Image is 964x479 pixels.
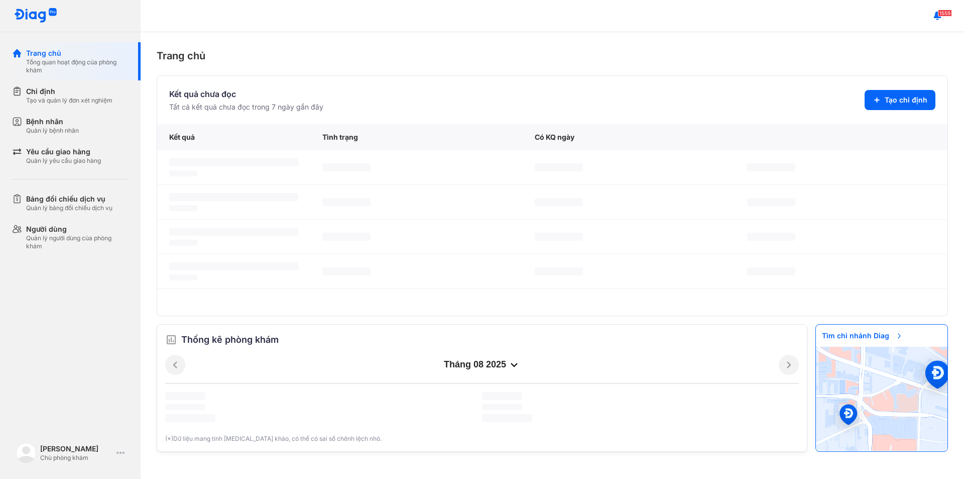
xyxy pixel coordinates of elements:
[482,414,532,422] span: ‌
[535,163,583,171] span: ‌
[40,454,112,462] div: Chủ phòng khám
[169,228,298,236] span: ‌
[40,444,112,454] div: [PERSON_NAME]
[26,48,129,58] div: Trang chủ
[165,334,177,346] img: order.5a6da16c.svg
[165,404,205,410] span: ‌
[322,233,371,241] span: ‌
[169,158,298,166] span: ‌
[181,333,279,347] span: Thống kê phòng khám
[16,443,36,463] img: logo
[157,124,310,150] div: Kết quả
[816,325,909,347] span: Tìm chi nhánh Diag
[865,90,935,110] button: Tạo chỉ định
[938,10,952,17] span: 1559
[482,392,522,400] span: ‌
[26,127,79,135] div: Quản lý bệnh nhân
[747,233,795,241] span: ‌
[169,102,323,112] div: Tất cả kết quả chưa đọc trong 7 ngày gần đây
[169,88,323,100] div: Kết quả chưa đọc
[26,194,112,204] div: Bảng đối chiếu dịch vụ
[885,95,927,105] span: Tạo chỉ định
[322,163,371,171] span: ‌
[26,86,112,97] div: Chỉ định
[747,163,795,171] span: ‌
[322,267,371,275] span: ‌
[535,233,583,241] span: ‌
[165,434,799,443] div: (*)Dữ liệu mang tính [MEDICAL_DATA] khảo, có thể có sai số chênh lệch nhỏ.
[169,205,197,211] span: ‌
[169,262,298,270] span: ‌
[747,198,795,206] span: ‌
[26,97,112,105] div: Tạo và quản lý đơn xét nghiệm
[169,170,197,176] span: ‌
[165,414,215,422] span: ‌
[535,267,583,275] span: ‌
[535,198,583,206] span: ‌
[26,58,129,74] div: Tổng quan hoạt động của phòng khám
[26,117,79,127] div: Bệnh nhân
[14,8,57,24] img: logo
[26,157,101,165] div: Quản lý yêu cầu giao hàng
[322,198,371,206] span: ‌
[26,224,129,234] div: Người dùng
[310,124,523,150] div: Tình trạng
[747,267,795,275] span: ‌
[169,274,197,280] span: ‌
[26,147,101,157] div: Yêu cầu giao hàng
[169,240,197,246] span: ‌
[482,404,522,410] span: ‌
[157,48,948,63] div: Trang chủ
[523,124,735,150] div: Có KQ ngày
[26,234,129,250] div: Quản lý người dùng của phòng khám
[169,193,298,201] span: ‌
[185,359,779,371] div: tháng 08 2025
[165,392,205,400] span: ‌
[26,204,112,212] div: Quản lý bảng đối chiếu dịch vụ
